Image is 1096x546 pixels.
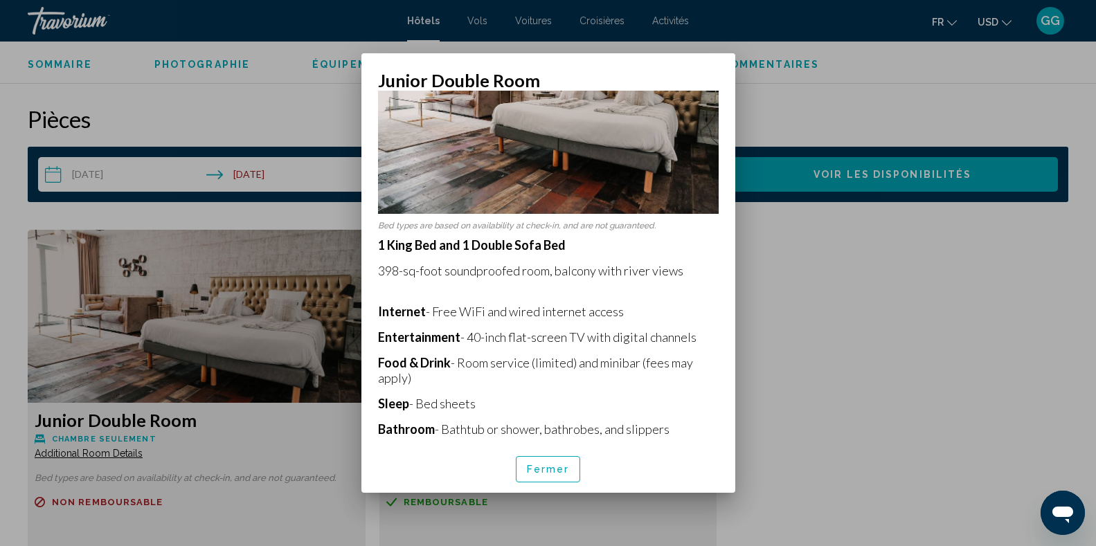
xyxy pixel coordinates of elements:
[378,304,426,319] b: Internet
[378,355,719,385] p: - Room service (limited) and minibar (fees may apply)
[378,421,435,437] b: Bathroom
[378,70,719,91] h2: Junior Double Room
[378,396,409,411] b: Sleep
[378,329,460,345] b: Entertainment
[516,456,581,482] button: Fermer
[378,263,719,278] p: 398-sq-foot soundproofed room, balcony with river views
[378,355,451,370] b: Food & Drink
[378,421,719,437] p: - Bathtub or shower, bathrobes, and slippers
[527,464,570,475] span: Fermer
[378,304,719,319] p: - Free WiFi and wired internet access
[1041,491,1085,535] iframe: Bouton de lancement de la fenêtre de messagerie
[378,329,719,345] p: - 40-inch flat-screen TV with digital channels
[378,396,719,411] p: - Bed sheets
[378,221,719,230] p: Bed types are based on availability at check-in, and are not guaranteed.
[378,237,566,253] strong: 1 King Bed and 1 Double Sofa Bed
